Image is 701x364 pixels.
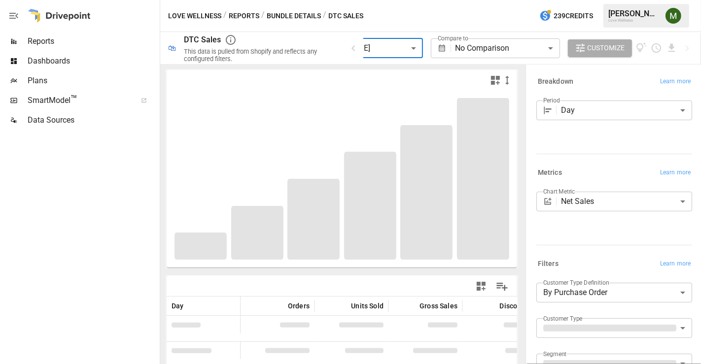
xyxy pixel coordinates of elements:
div: Net Sales [561,192,692,211]
div: This data is pulled from Shopify and reflects any configured filters. [184,48,336,63]
label: Segment [543,350,566,358]
div: [PERSON_NAME] [608,9,660,18]
label: Period [543,96,560,104]
span: ™ [70,93,77,105]
span: 239 Credits [554,10,593,22]
div: / [323,10,326,22]
button: Sort [185,299,199,313]
label: Chart Metric [543,187,575,196]
button: Sort [273,299,287,313]
div: DTC Sales [184,35,221,44]
span: Learn more [660,259,691,269]
button: Bundle Details [267,10,321,22]
button: Sort [405,299,419,313]
span: Learn more [660,77,691,87]
div: No Comparison [455,38,560,58]
button: Schedule report [651,42,662,54]
button: Download report [666,42,677,54]
button: Meredith Lacasse [660,2,687,30]
span: Data Sources [28,114,158,126]
button: Customize [568,39,632,57]
span: Orders [288,301,310,311]
button: Reports [229,10,259,22]
div: / [223,10,227,22]
button: Sort [485,299,498,313]
span: Discounts [499,301,531,311]
label: Compare to [438,34,468,42]
h6: Breakdown [538,76,573,87]
button: 239Credits [535,7,597,25]
label: Customer Type Definition [543,278,609,287]
div: 🛍 [168,43,176,53]
span: Dashboards [28,55,158,67]
span: Day [172,301,184,311]
button: View documentation [636,39,647,57]
span: Customize [588,42,625,54]
div: Day [561,100,692,120]
button: Manage Columns [491,275,513,298]
button: Love Wellness [168,10,221,22]
img: Meredith Lacasse [666,8,681,24]
div: / [261,10,265,22]
h6: Filters [538,259,559,269]
span: Reports [28,35,158,47]
label: Customer Type [543,314,583,323]
div: Love Wellness [608,18,660,23]
span: SmartModel [28,95,130,106]
button: Sort [336,299,350,313]
span: Learn more [660,168,691,178]
div: [DATE] - [DATE] [318,38,422,58]
h6: Metrics [538,167,562,178]
span: Units Sold [351,301,384,311]
span: Plans [28,75,158,87]
span: Gross Sales [420,301,457,311]
div: By Purchase Order [536,283,692,302]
